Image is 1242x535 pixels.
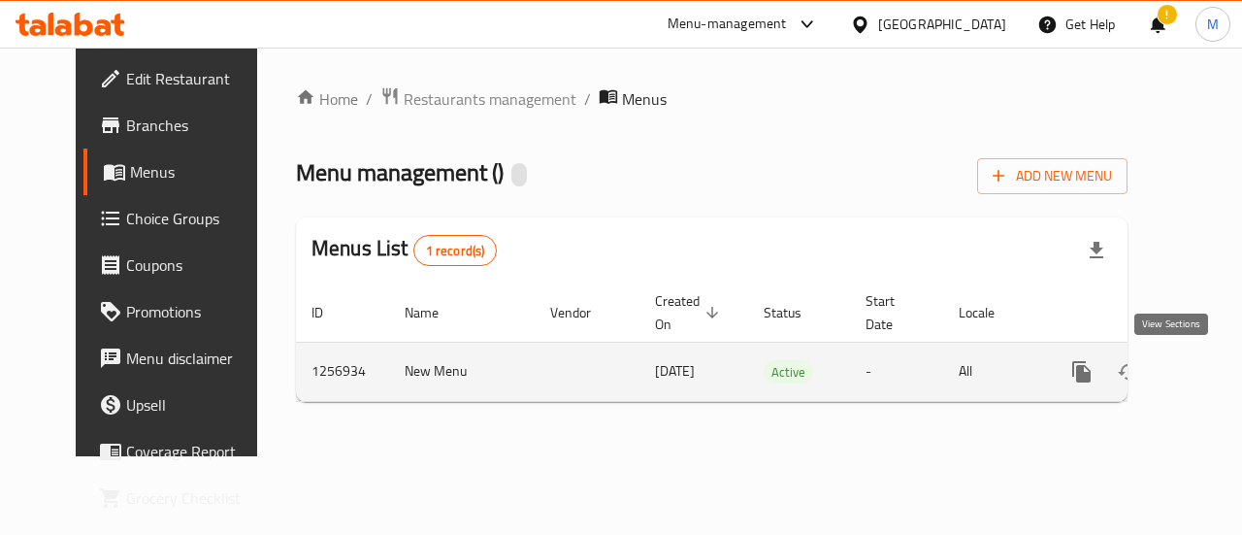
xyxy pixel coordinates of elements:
[655,358,695,384] span: [DATE]
[126,486,268,510] span: Grocery Checklist
[943,342,1043,401] td: All
[878,14,1006,35] div: [GEOGRAPHIC_DATA]
[959,301,1020,324] span: Locale
[764,361,813,384] span: Active
[413,235,498,266] div: Total records count
[126,440,268,463] span: Coverage Report
[296,87,358,111] a: Home
[405,301,464,324] span: Name
[764,301,827,324] span: Status
[83,149,283,195] a: Menus
[850,342,943,401] td: -
[83,195,283,242] a: Choice Groups
[584,87,591,111] li: /
[550,301,616,324] span: Vendor
[977,158,1128,194] button: Add New Menu
[414,242,497,260] span: 1 record(s)
[764,360,813,384] div: Active
[83,335,283,382] a: Menu disclaimer
[389,342,535,401] td: New Menu
[126,67,268,90] span: Edit Restaurant
[404,87,576,111] span: Restaurants management
[1059,349,1105,395] button: more
[366,87,373,111] li: /
[83,242,283,288] a: Coupons
[83,382,283,428] a: Upsell
[130,160,268,184] span: Menus
[126,253,268,277] span: Coupons
[380,86,576,112] a: Restaurants management
[126,300,268,323] span: Promotions
[1105,349,1152,395] button: Change Status
[126,207,268,230] span: Choice Groups
[296,86,1128,112] nav: breadcrumb
[83,288,283,335] a: Promotions
[296,342,389,401] td: 1256934
[866,289,920,336] span: Start Date
[296,150,504,194] span: Menu management ( )
[1207,14,1219,35] span: M
[311,234,497,266] h2: Menus List
[126,393,268,417] span: Upsell
[655,289,725,336] span: Created On
[83,55,283,102] a: Edit Restaurant
[83,428,283,475] a: Coverage Report
[1073,227,1120,274] div: Export file
[126,114,268,137] span: Branches
[993,164,1112,188] span: Add New Menu
[311,301,348,324] span: ID
[126,347,268,370] span: Menu disclaimer
[622,87,667,111] span: Menus
[83,475,283,521] a: Grocery Checklist
[668,13,787,36] div: Menu-management
[83,102,283,149] a: Branches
